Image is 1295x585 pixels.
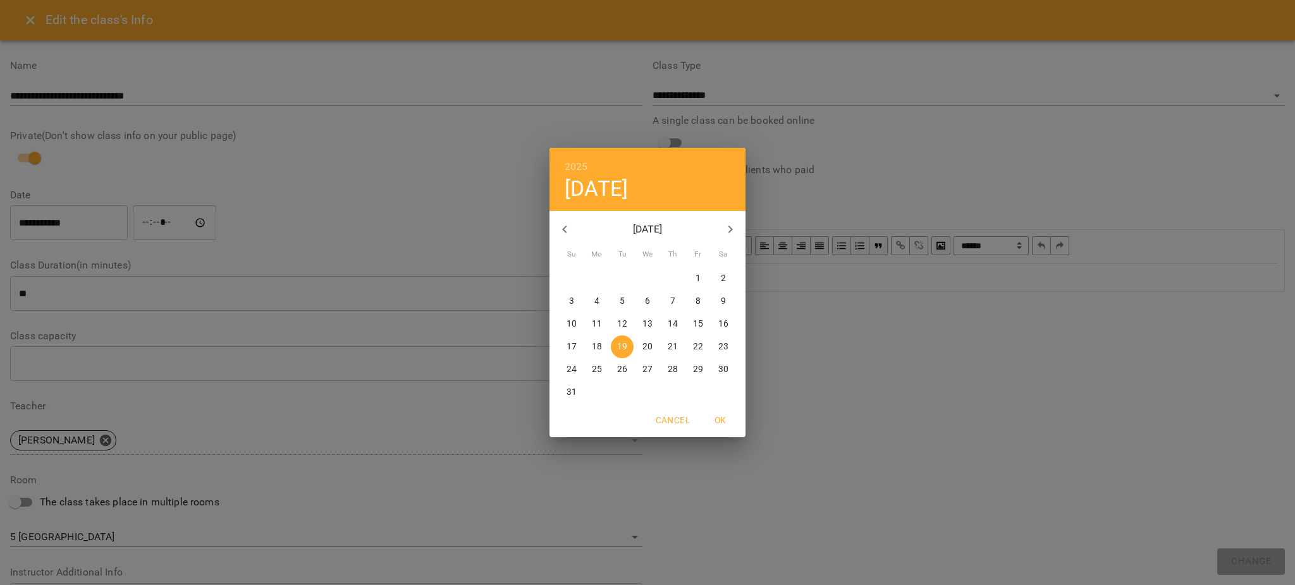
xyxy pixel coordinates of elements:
p: 9 [721,295,726,308]
p: 11 [592,318,602,330]
p: 5 [620,295,625,308]
button: 4 [586,290,608,313]
span: Tu [611,248,634,261]
p: 27 [642,363,653,376]
p: 12 [617,318,627,330]
button: 20 [636,335,659,358]
p: 29 [693,363,703,376]
button: 24 [560,358,583,381]
p: 25 [592,363,602,376]
span: Su [560,248,583,261]
p: 8 [696,295,701,308]
button: 11 [586,313,608,335]
button: 25 [586,358,608,381]
button: 7 [661,290,684,313]
p: 14 [668,318,678,330]
button: [DATE] [565,176,628,202]
button: 15 [687,313,709,335]
p: 1 [696,272,701,285]
p: 16 [718,318,728,330]
span: Cancel [656,413,690,428]
p: 17 [567,341,577,353]
p: [DATE] [580,222,716,237]
p: 18 [592,341,602,353]
button: 8 [687,290,709,313]
p: 24 [567,363,577,376]
button: 30 [712,358,735,381]
button: 5 [611,290,634,313]
button: 6 [636,290,659,313]
p: 22 [693,341,703,353]
button: OK [700,409,740,431]
button: Cancel [651,409,695,431]
p: 4 [594,295,599,308]
button: 22 [687,335,709,358]
button: 21 [661,335,684,358]
span: Sa [712,248,735,261]
button: 27 [636,358,659,381]
p: 26 [617,363,627,376]
span: Th [661,248,684,261]
p: 31 [567,386,577,399]
span: OK [705,413,735,428]
button: 9 [712,290,735,313]
p: 7 [670,295,675,308]
button: 17 [560,335,583,358]
button: 1 [687,267,709,290]
button: 13 [636,313,659,335]
button: 10 [560,313,583,335]
span: Fr [687,248,709,261]
p: 20 [642,341,653,353]
button: 2 [712,267,735,290]
span: Mo [586,248,608,261]
button: 14 [661,313,684,335]
p: 21 [668,341,678,353]
p: 28 [668,363,678,376]
button: 12 [611,313,634,335]
p: 3 [569,295,574,308]
button: 16 [712,313,735,335]
p: 19 [617,341,627,353]
button: 3 [560,290,583,313]
p: 13 [642,318,653,330]
button: 29 [687,358,709,381]
button: 19 [611,335,634,358]
p: 2 [721,272,726,285]
button: 2025 [565,158,588,176]
p: 30 [718,363,728,376]
button: 31 [560,381,583,404]
p: 6 [645,295,650,308]
button: 26 [611,358,634,381]
p: 10 [567,318,577,330]
button: 18 [586,335,608,358]
p: 23 [718,341,728,353]
p: 15 [693,318,703,330]
button: 23 [712,335,735,358]
span: We [636,248,659,261]
button: 28 [661,358,684,381]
